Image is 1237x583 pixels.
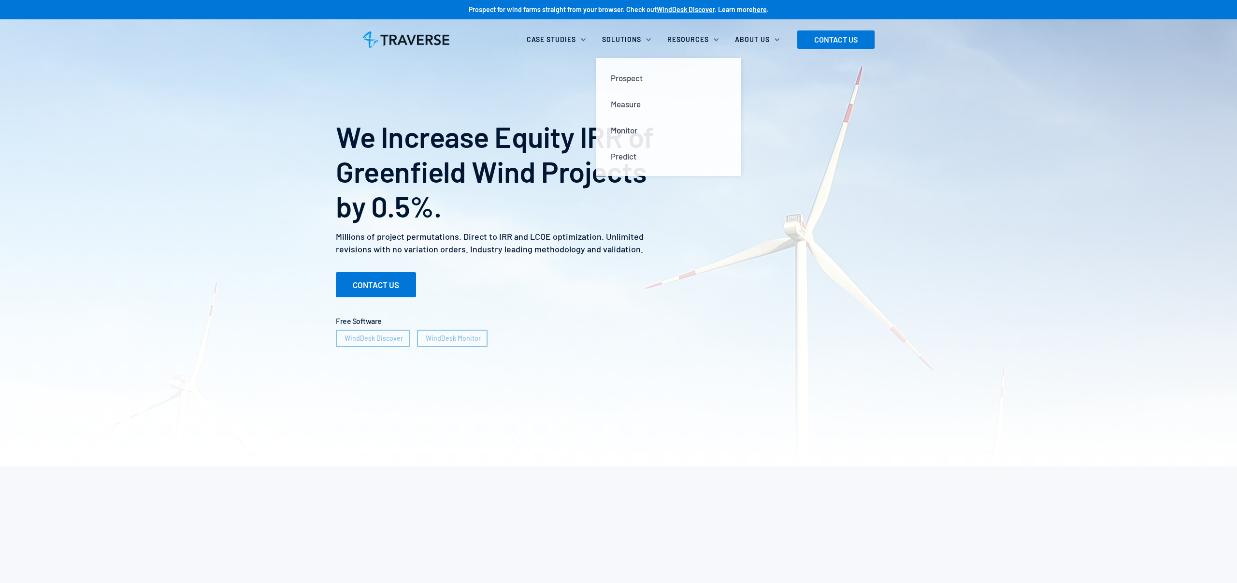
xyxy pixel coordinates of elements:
a: WindDesk Monitor [417,330,488,347]
h2: Free Software [336,317,901,325]
div: Measure [611,99,641,109]
strong: Prospect for wind farms straight from your browser. Check out [469,5,657,14]
div: Solutions [596,29,662,50]
a: Monitor [603,117,734,143]
div: Resources [667,35,709,44]
a: CONTACT US [336,272,416,297]
a: Predict [603,143,734,169]
div: Case Studies [521,29,596,50]
div: Prospect [611,73,643,83]
div: Monitor [611,125,637,135]
h1: We Increase Equity IRR of Greenfield Wind Projects by 0.5%. [336,119,675,223]
div: Solutions [602,35,641,44]
div: About Us [735,35,770,44]
a: WindDesk Discover [336,330,410,347]
div: About Us [729,29,790,50]
strong: . Learn more [715,5,753,14]
a: Prospect [603,65,734,91]
a: CONTACT US [797,30,875,49]
div: Resources [662,29,729,50]
nav: Solutions [596,51,741,193]
p: Millions of project permutations. Direct to IRR and LCOE optimization. Unlimited revisions with n... [336,231,675,255]
strong: . [767,5,769,14]
div: Case Studies [527,35,576,44]
a: Measure [603,91,734,117]
div: Predict [611,151,636,161]
a: WindDesk Discover [657,5,715,14]
a: here [753,5,767,14]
